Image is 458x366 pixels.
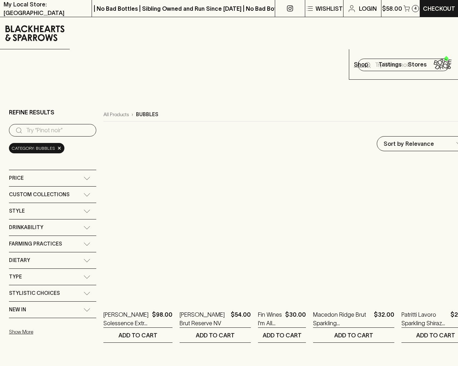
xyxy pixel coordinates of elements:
[349,49,376,79] button: Shop
[9,236,96,252] div: Farming Practices
[9,325,103,339] button: Show More
[132,111,133,118] p: ›
[103,328,172,342] button: ADD TO CART
[118,331,157,340] p: ADD TO CART
[196,331,235,340] p: ADD TO CART
[12,145,55,152] span: Category: bubbles
[316,4,343,13] p: Wishlist
[180,174,251,300] img: Stefano Lubiana Brut Reserve NV
[9,219,96,236] div: Drinkability
[258,174,306,300] img: Fin Wines I'm All Ears Pét Nat 2024
[9,174,24,183] span: Price
[103,174,172,300] img: Jean Marc Sélèque Solessence Extra Brut Champagne NV
[9,207,25,216] span: Style
[9,108,54,117] p: Refine Results
[263,331,302,340] p: ADD TO CART
[9,239,62,248] span: Farming Practices
[152,310,172,327] p: $98.00
[9,269,96,285] div: Type
[359,4,377,13] p: Login
[180,310,228,327] a: [PERSON_NAME] Brut Reserve NV
[9,285,96,301] div: Stylistic Choices
[9,190,69,199] span: Custom Collections
[9,256,30,265] span: Dietary
[26,125,91,136] input: Try “Pinot noir”
[313,174,394,300] img: Macedon Ridge Brut Sparkling NV
[423,4,455,13] p: Checkout
[374,310,394,327] p: $32.00
[231,310,251,327] p: $54.00
[9,170,96,186] div: Price
[9,252,96,268] div: Dietary
[382,4,402,13] p: $58.00
[9,187,96,203] div: Custom Collections
[9,305,26,314] span: New In
[103,310,149,327] a: [PERSON_NAME] Solessence Extra Brut Champagne NV
[401,310,448,327] a: Patritti Lavoro Sparkling Shiraz NV
[103,111,129,118] a: All Products
[258,328,306,342] button: ADD TO CART
[416,331,455,340] p: ADD TO CART
[180,328,251,342] button: ADD TO CART
[404,49,431,79] a: Stores
[9,203,96,219] div: Style
[376,49,404,79] a: Tastings
[258,310,282,327] a: Fin Wines I'm All Ears Pét Nat 2024
[136,111,158,118] p: bubbles
[414,6,416,10] p: 4
[9,289,60,298] span: Stylistic Choices
[9,272,22,281] span: Type
[313,328,394,342] button: ADD TO CART
[313,310,371,327] a: Macedon Ridge Brut Sparkling [GEOGRAPHIC_DATA]
[285,310,306,327] p: $30.00
[9,302,96,318] div: New In
[334,331,373,340] p: ADD TO CART
[375,59,444,71] input: Try "Pinot noir"
[57,144,62,152] span: ×
[9,223,43,232] span: Drinkability
[354,60,368,69] p: Shop
[384,139,434,148] p: Sort by Relevance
